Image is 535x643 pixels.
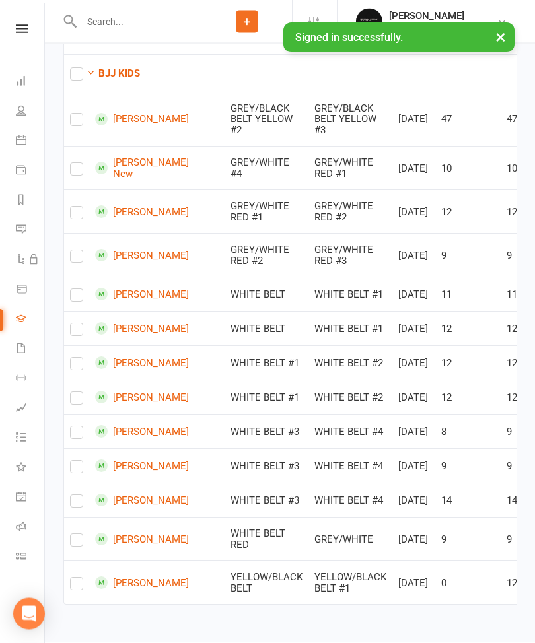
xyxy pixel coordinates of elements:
td: 47 [435,92,501,147]
td: 8 [435,415,501,449]
a: Roll call kiosk mode [16,513,46,543]
td: GREY/WHITE RED #1 [225,190,308,234]
td: 9 [435,518,501,561]
img: thumb_image1712106278.png [356,9,382,35]
a: What's New [16,454,46,483]
td: WHITE BELT [225,277,308,312]
td: WHITE BELT #3 [225,483,308,518]
td: 10 [435,147,501,190]
td: WHITE BELT #4 [308,449,392,483]
td: [DATE] [392,312,435,346]
td: GREY/WHITE RED #1 [308,147,392,190]
td: GREY/WHITE #4 [225,147,308,190]
td: [DATE] [392,234,435,277]
a: [PERSON_NAME] [95,114,189,126]
a: [PERSON_NAME] [95,533,189,546]
strong: BJJ KIDS [98,68,140,80]
td: GREY/WHITE RED #2 [225,234,308,277]
td: [DATE] [392,449,435,483]
td: [DATE] [392,92,435,147]
td: 12 [435,346,501,380]
button: BJJ KIDS [86,66,140,82]
a: Class kiosk mode [16,543,46,572]
input: Search... [77,13,202,31]
td: WHITE BELT #3 [225,415,308,449]
a: [PERSON_NAME] [95,357,189,370]
a: People [16,97,46,127]
div: [PERSON_NAME] [389,10,464,22]
a: Assessments [16,394,46,424]
td: [DATE] [392,346,435,380]
td: WHITE BELT #1 [225,380,308,415]
a: [PERSON_NAME] [95,494,189,507]
td: 0 [435,561,501,605]
td: WHITE BELT #2 [308,380,392,415]
a: [PERSON_NAME] [95,250,189,262]
td: 11 [435,277,501,312]
td: 12 [435,190,501,234]
a: [PERSON_NAME] [95,206,189,219]
a: Product Sales [16,275,46,305]
td: [DATE] [392,415,435,449]
td: WHITE BELT #1 [308,312,392,346]
td: [DATE] [392,518,435,561]
td: 12 [435,380,501,415]
td: [DATE] [392,483,435,518]
a: Payments [16,156,46,186]
td: WHITE BELT #2 [308,346,392,380]
div: Trinity BJJ Pty Ltd [389,22,464,34]
td: [DATE] [392,190,435,234]
a: [PERSON_NAME] New [95,158,189,180]
td: YELLOW/BLACK BELT [225,561,308,605]
span: Signed in successfully. [295,31,403,44]
td: 9 [435,234,501,277]
a: [PERSON_NAME] [95,577,189,590]
td: [DATE] [392,147,435,190]
a: Dashboard [16,67,46,97]
button: × [489,22,513,51]
a: Reports [16,186,46,216]
td: WHITE BELT #4 [308,415,392,449]
a: [PERSON_NAME] [95,288,189,301]
td: YELLOW/BLACK BELT #1 [308,561,392,605]
td: GREY/WHITE RED #2 [308,190,392,234]
td: GREY/WHITE [308,518,392,561]
div: Open Intercom Messenger [13,598,45,630]
td: WHITE BELT #4 [308,483,392,518]
td: 12 [435,312,501,346]
td: WHITE BELT #3 [225,449,308,483]
td: WHITE BELT RED [225,518,308,561]
td: WHITE BELT [225,312,308,346]
a: [PERSON_NAME] [95,323,189,335]
td: GREY/BLACK BELT YELLOW #2 [225,92,308,147]
td: WHITE BELT #1 [308,277,392,312]
td: GREY/WHITE RED #3 [308,234,392,277]
a: [PERSON_NAME] [95,391,189,404]
td: 14 [435,483,501,518]
td: WHITE BELT #1 [225,346,308,380]
td: 9 [435,449,501,483]
td: [DATE] [392,561,435,605]
td: GREY/BLACK BELT YELLOW #3 [308,92,392,147]
a: General attendance kiosk mode [16,483,46,513]
a: [PERSON_NAME] [95,460,189,473]
a: Calendar [16,127,46,156]
a: [PERSON_NAME] [95,426,189,438]
td: [DATE] [392,277,435,312]
td: [DATE] [392,380,435,415]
